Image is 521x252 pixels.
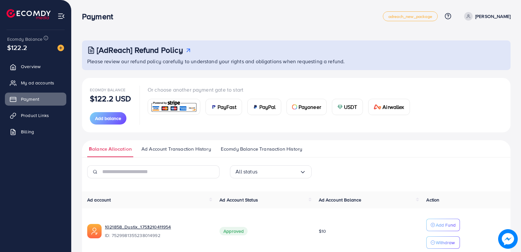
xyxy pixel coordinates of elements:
span: Ecomdy Balance [7,36,42,42]
a: Overview [5,60,66,73]
span: Billing [21,128,34,135]
span: PayFast [218,103,236,111]
img: card [253,104,258,110]
span: $122.2 [7,43,27,52]
span: Product Links [21,112,49,119]
a: cardPayoneer [286,99,327,115]
a: adreach_new_package [383,11,438,21]
a: Product Links [5,109,66,122]
img: card [150,100,198,114]
h3: [AdReach] Refund Policy [97,45,183,55]
a: Payment [5,93,66,106]
a: cardPayFast [205,99,242,115]
span: Payment [21,96,39,102]
a: [PERSON_NAME] [462,12,511,21]
span: Ad Account Transaction History [141,145,211,153]
a: 1021858_Dustix_1753210411954 [105,224,209,230]
span: All status [236,167,257,177]
a: Billing [5,125,66,138]
p: Add Fund [436,221,456,229]
a: cardUSDT [332,99,363,115]
img: image [57,45,64,51]
span: PayPal [259,103,276,111]
a: card [148,99,200,115]
img: card [292,104,297,110]
input: Search for option [257,167,300,177]
span: Ecomdy Balance Transaction History [221,145,302,153]
img: menu [57,12,65,20]
h3: Payment [82,12,118,21]
div: Search for option [230,165,312,178]
img: card [211,104,216,110]
span: USDT [344,103,357,111]
span: Ad Account Balance [319,197,362,203]
span: $10 [319,228,326,234]
button: Add balance [90,112,126,125]
button: Withdraw [426,236,460,249]
div: <span class='underline'>1021858_Dustix_1753210411954</span></br>7529981355238014992 [105,224,209,239]
p: Withdraw [436,239,455,246]
span: Add balance [95,115,121,122]
span: Overview [21,63,41,70]
span: My ad accounts [21,80,54,86]
span: Balance Allocation [89,145,132,153]
a: My ad accounts [5,76,66,89]
p: [PERSON_NAME] [475,12,511,20]
span: Ecomdy Balance [90,87,125,93]
a: cardPayPal [247,99,281,115]
img: card [337,104,343,110]
img: ic-ads-acc.e4c84228.svg [87,224,102,238]
p: $122.2 USD [90,95,131,102]
p: Or choose another payment gate to start [148,86,415,94]
span: Payoneer [299,103,321,111]
button: Add Fund [426,219,460,231]
img: image [498,229,518,249]
span: adreach_new_package [388,14,432,19]
p: Please review our refund policy carefully to understand your rights and obligations when requesti... [87,57,507,65]
span: Ad account [87,197,111,203]
img: card [374,104,382,110]
img: logo [7,9,51,19]
span: Ad Account Status [220,197,258,203]
span: Airwallex [383,103,404,111]
span: Action [426,197,439,203]
span: Approved [220,227,248,235]
a: cardAirwallex [368,99,410,115]
span: ID: 7529981355238014992 [105,232,209,239]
